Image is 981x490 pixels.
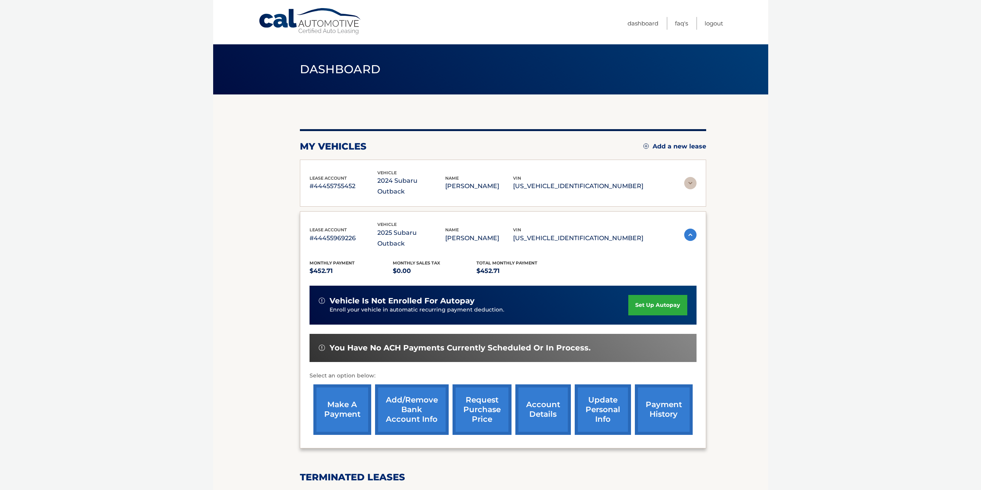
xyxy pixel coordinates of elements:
[319,298,325,304] img: alert-white.svg
[330,343,591,353] span: You have no ACH payments currently scheduled or in process.
[313,384,371,435] a: make a payment
[377,170,397,175] span: vehicle
[513,233,643,244] p: [US_VEHICLE_IDENTIFICATION_NUMBER]
[643,143,706,150] a: Add a new lease
[684,177,697,189] img: accordion-rest.svg
[310,227,347,232] span: lease account
[310,266,393,276] p: $452.71
[300,62,381,76] span: Dashboard
[643,143,649,149] img: add.svg
[515,384,571,435] a: account details
[513,227,521,232] span: vin
[445,227,459,232] span: name
[453,384,512,435] a: request purchase price
[310,260,355,266] span: Monthly Payment
[300,141,367,152] h2: my vehicles
[310,175,347,181] span: lease account
[377,175,445,197] p: 2024 Subaru Outback
[310,371,697,381] p: Select an option below:
[300,471,706,483] h2: terminated leases
[393,266,476,276] p: $0.00
[675,17,688,30] a: FAQ's
[377,222,397,227] span: vehicle
[628,17,658,30] a: Dashboard
[513,175,521,181] span: vin
[330,306,629,314] p: Enroll your vehicle in automatic recurring payment deduction.
[635,384,693,435] a: payment history
[684,229,697,241] img: accordion-active.svg
[705,17,723,30] a: Logout
[476,266,560,276] p: $452.71
[628,295,687,315] a: set up autopay
[445,181,513,192] p: [PERSON_NAME]
[330,296,475,306] span: vehicle is not enrolled for autopay
[445,233,513,244] p: [PERSON_NAME]
[476,260,537,266] span: Total Monthly Payment
[375,384,449,435] a: Add/Remove bank account info
[377,227,445,249] p: 2025 Subaru Outback
[513,181,643,192] p: [US_VEHICLE_IDENTIFICATION_NUMBER]
[310,233,377,244] p: #44455969226
[258,8,362,35] a: Cal Automotive
[445,175,459,181] span: name
[575,384,631,435] a: update personal info
[310,181,377,192] p: #44455755452
[319,345,325,351] img: alert-white.svg
[393,260,440,266] span: Monthly sales Tax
